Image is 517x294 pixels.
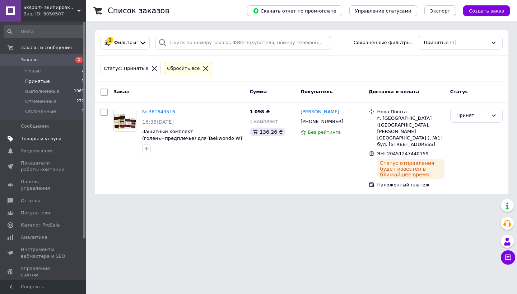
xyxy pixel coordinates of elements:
[301,89,332,94] span: Покупатель
[250,128,285,136] div: 136.26 ₴
[21,160,66,173] span: Показатели работы компании
[155,36,331,50] input: Поиск по номеру заказа, ФИО покупателя, номеру телефона, Email, номеру накладной
[253,8,336,14] span: Скачать отчет по пром-оплате
[142,119,174,125] span: 16:35[DATE]
[250,89,267,94] span: Сумма
[21,234,47,241] span: Аналитика
[25,78,50,85] span: Принятые
[113,109,136,132] a: Фото товару
[25,108,56,115] span: Оплаченные
[4,25,85,38] input: Поиск
[107,37,113,43] div: 1
[21,44,72,51] span: Заказы и сообщения
[21,148,53,154] span: Уведомления
[308,129,341,135] span: Без рейтинга
[21,246,66,259] span: Инструменты вебмастера и SEO
[23,11,86,17] div: Ваш ID: 3050507
[354,39,412,46] span: Сохраненные фильтры:
[142,109,175,114] a: № 361643516
[349,5,417,16] button: Управление статусами
[21,210,50,216] span: Покупатели
[424,39,449,46] span: Принятые
[75,57,83,63] span: 1
[450,89,468,94] span: Статус
[21,136,61,142] span: Товары и услуги
[25,68,41,74] span: Новые
[102,65,150,72] div: Статус: Принятые
[301,109,339,115] a: [PERSON_NAME]
[377,109,444,115] div: Нова Пошта
[166,65,201,72] div: Сбросить все
[463,5,510,16] button: Создать заказ
[142,129,243,147] a: Защитный комплект (голень+предплечье) для Taekwondo WT VO-4382 L рост 150-170см
[25,98,56,105] span: Отмененные
[430,8,450,14] span: Экспорт
[456,112,488,119] div: Принят
[74,88,84,95] span: 1060
[299,117,345,126] div: [PHONE_NUMBER]
[247,5,342,16] button: Скачать отчет по пром-оплате
[469,8,504,14] span: Создать заказ
[113,89,129,94] span: Заказ
[76,98,84,105] span: 277
[21,265,66,278] span: Управление сайтом
[81,68,84,74] span: 0
[21,179,66,191] span: Панель управления
[23,4,77,11] span: Sksport- экипировка для единоборств
[377,182,444,188] div: Наложенный платеж
[21,123,49,129] span: Сообщения
[114,109,136,131] img: Фото товару
[369,89,419,94] span: Доставка и оплата
[450,40,456,45] span: (1)
[355,8,411,14] span: Управление статусами
[81,78,84,85] span: 1
[424,5,456,16] button: Экспорт
[377,159,444,179] div: Статус отправления будет известен в ближайшее время
[108,6,169,15] h1: Список заказов
[377,115,444,148] div: г. [GEOGRAPHIC_DATA] ([GEOGRAPHIC_DATA], [PERSON_NAME][GEOGRAPHIC_DATA].), №1: бул. [STREET_ADDRESS]
[250,109,270,114] span: 1 098 ₴
[250,119,278,124] span: 1 комплект
[456,8,510,13] a: Создать заказ
[377,151,429,156] span: ЭН: 20451247440159
[21,222,60,228] span: Каталог ProSale
[81,108,84,115] span: 0
[21,198,40,204] span: Отзывы
[21,57,38,63] span: Заказы
[501,250,515,265] button: Чат с покупателем
[114,39,136,46] span: Фильтры
[25,88,60,95] span: Выполненные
